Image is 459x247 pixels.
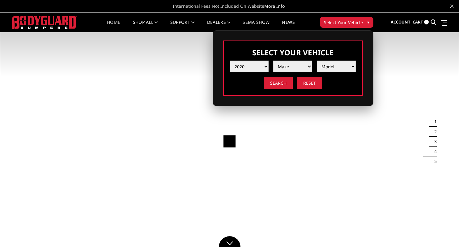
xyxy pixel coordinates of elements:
[243,20,270,32] a: SEMA Show
[391,19,410,25] span: Account
[273,61,312,72] select: Please select the value from list.
[431,117,437,127] button: 1 of 5
[133,20,158,32] a: shop all
[413,19,423,25] span: Cart
[230,47,356,57] h3: Select Your Vehicle
[282,20,295,32] a: News
[320,17,373,28] button: Select Your Vehicle
[207,20,231,32] a: Dealers
[12,16,77,28] img: BODYGUARD BUMPERS
[264,3,285,9] a: More Info
[170,20,195,32] a: Support
[431,137,437,147] button: 3 of 5
[428,217,459,247] iframe: Chat Widget
[431,156,437,166] button: 5 of 5
[107,20,120,32] a: Home
[424,20,429,24] span: 0
[264,77,293,89] input: Search
[324,19,363,26] span: Select Your Vehicle
[431,147,437,156] button: 4 of 5
[413,14,429,31] a: Cart 0
[391,14,410,31] a: Account
[297,77,322,89] input: Reset
[431,127,437,137] button: 2 of 5
[367,19,369,25] span: ▾
[219,236,240,247] a: Click to Down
